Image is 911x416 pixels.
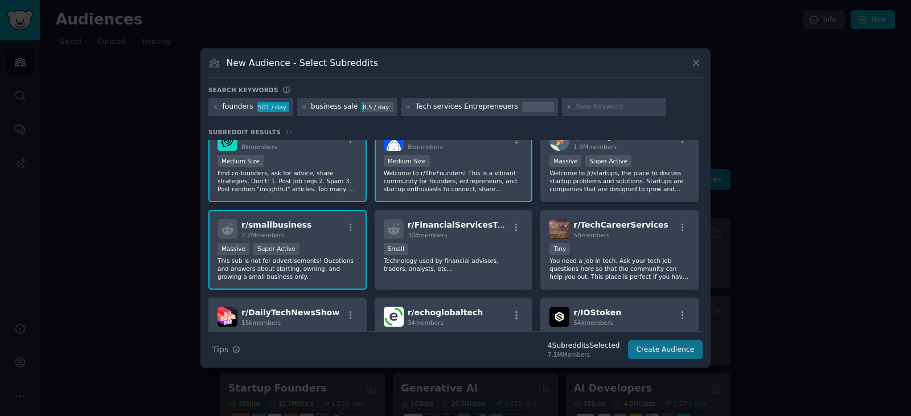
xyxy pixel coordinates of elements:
div: 501 / day [257,102,289,112]
img: IOStoken [549,307,569,327]
div: 8.5 / day [362,102,393,112]
span: Subreddit Results [208,128,281,136]
p: Technology used by financial advisors, traders, analysts, etc... [384,257,524,273]
button: Create Audience [628,340,703,360]
span: r/ DailyTechNewsShow [241,308,339,317]
span: r/ FinancialServicesTech [408,220,513,229]
button: Tips [208,340,244,360]
span: 8k members [408,143,444,150]
div: 7.1M Members [548,351,620,359]
span: 58 members [573,232,609,238]
div: Massive [549,155,581,167]
img: DailyTechNewsShow [218,307,237,327]
div: Super Active [253,243,299,255]
div: Tiny [549,243,570,255]
div: 4 Subreddit s Selected [548,341,620,351]
img: echoglobaltech [384,307,404,327]
span: 37 [285,129,293,135]
span: 308 members [408,232,448,238]
p: This sub is not for advertisements! Questions and answers about starting, owning, and growing a s... [218,257,358,281]
input: New Keyword [576,102,662,112]
span: 8k members [241,143,277,150]
div: founders [223,102,253,112]
div: Super Active [585,155,631,167]
div: Medium Size [384,155,430,167]
span: r/ smallbusiness [241,220,311,229]
span: 1.9M members [573,143,617,150]
div: Large [218,331,243,343]
span: 34 members [408,319,444,326]
span: r/ echoglobaltech [408,308,483,317]
img: startups [549,131,569,151]
div: Medium Size [218,155,264,167]
p: Built for the 99% to invest like the 1% BUIDLing since [DATE] - the MOST established and the only... [549,331,690,355]
span: Tips [212,344,228,356]
h3: New Audience - Select Subreddits [227,57,378,69]
div: Tech services Entrepreneuers [416,102,518,112]
span: 15k members [241,319,281,326]
p: Welcome to r/TheFounders! This is a vibrant community for founders, entrepreneurs, and startup en... [384,169,524,193]
span: r/ TechCareerServices [573,220,668,229]
span: 54k members [573,319,613,326]
img: FoundersHub [218,131,237,151]
img: TechCareerServices [549,219,569,239]
p: Find co-founders, ask for advice, share strategies. Don't: 1. Post job reqs 2. Spam 3. Post rando... [218,169,358,193]
div: Small [384,243,408,255]
span: r/ IOStoken [573,308,621,317]
p: You need a job in tech. Ask your tech job questions here so that the community can help you out. ... [549,257,690,281]
p: Welcome to /r/startups, the place to discuss startup problems and solutions. Startups are compani... [549,169,690,193]
h3: Search keywords [208,86,278,94]
p: [DOMAIN_NAME] connects established US and EU businesses with remote software developers in [GEOGR... [384,331,524,355]
div: business sale [311,102,358,112]
span: 2.2M members [241,232,285,238]
img: TheFounders [384,131,404,151]
div: Massive [218,243,249,255]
